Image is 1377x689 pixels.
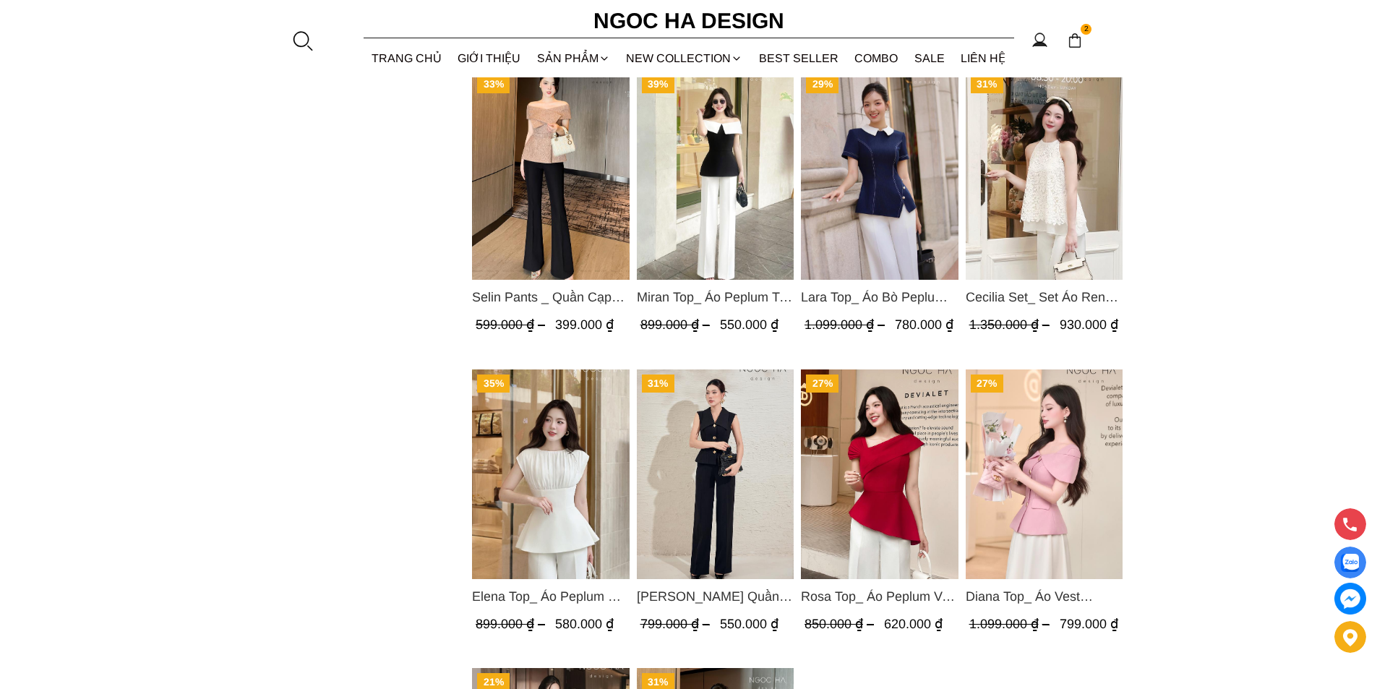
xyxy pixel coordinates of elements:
a: Product image - Diana Top_ Áo Vest Choàng Vai Đính Cúc Màu Hồng A1052 [965,369,1123,579]
a: Product image - Rosa Top_ Áo Peplum Vai Lệch Xếp Ly Màu Đỏ A1064 [801,369,958,579]
img: Display image [1341,554,1359,572]
img: Lara Top_ Áo Bò Peplum Vạt Chép Đính Cúc Mix Cổ Trắng A1058 [801,70,958,280]
img: Diana Top_ Áo Vest Choàng Vai Đính Cúc Màu Hồng A1052 [965,369,1123,579]
span: Selin Pants _ Quần Cạp Cao Xếp Ly Giữa 2 màu Đen, Cam - Q007 [472,287,630,307]
span: 780.000 ₫ [895,317,953,332]
a: Link to Lara Pants_ Quần Suông Trắng Q059 [636,586,794,607]
img: Elena Top_ Áo Peplum Cổ Nhún Màu Trắng A1066 [472,369,630,579]
img: Selin Pants _ Quần Cạp Cao Xếp Ly Giữa 2 màu Đen, Cam - Q007 [472,70,630,280]
span: Miran Top_ Áo Peplum Trễ Vai Phối Trắng Đen A1069 [636,287,794,307]
span: 930.000 ₫ [1059,317,1118,332]
a: Product image - Elena Top_ Áo Peplum Cổ Nhún Màu Trắng A1066 [472,369,630,579]
a: Product image - Cecilia Set_ Set Áo Ren Cổ Yếm Quần Suông Màu Kem BQ015 [965,70,1123,280]
a: Display image [1334,547,1366,578]
img: Miran Top_ Áo Peplum Trễ Vai Phối Trắng Đen A1069 [636,70,794,280]
a: Product image - Selin Pants _ Quần Cạp Cao Xếp Ly Giữa 2 màu Đen, Cam - Q007 [472,70,630,280]
img: Cecilia Set_ Set Áo Ren Cổ Yếm Quần Suông Màu Kem BQ015 [965,70,1123,280]
span: 620.000 ₫ [884,617,943,631]
div: SẢN PHẨM [529,39,619,77]
span: 2 [1081,24,1092,35]
a: BEST SELLER [751,39,847,77]
img: Lara Pants_ Quần Suông Trắng Q059 [636,369,794,579]
a: SALE [906,39,953,77]
span: 799.000 ₫ [1059,617,1118,631]
span: 799.000 ₫ [640,617,713,631]
a: Link to Elena Top_ Áo Peplum Cổ Nhún Màu Trắng A1066 [472,586,630,607]
a: Link to Lara Top_ Áo Bò Peplum Vạt Chép Đính Cúc Mix Cổ Trắng A1058 [801,287,958,307]
a: Combo [846,39,906,77]
span: 550.000 ₫ [719,317,778,332]
img: img-CART-ICON-ksit0nf1 [1067,33,1083,48]
span: Lara Top_ Áo Bò Peplum Vạt Chép Đính Cúc Mix Cổ Trắng A1058 [801,287,958,307]
a: Product image - Lara Top_ Áo Bò Peplum Vạt Chép Đính Cúc Mix Cổ Trắng A1058 [801,70,958,280]
span: 399.000 ₫ [555,317,614,332]
span: Diana Top_ Áo Vest Choàng Vai Đính Cúc Màu Hồng A1052 [965,586,1123,607]
span: Elena Top_ Áo Peplum Cổ Nhún Màu Trắng A1066 [472,586,630,607]
span: 899.000 ₫ [476,617,549,631]
span: 850.000 ₫ [805,617,878,631]
span: 550.000 ₫ [719,617,778,631]
a: GIỚI THIỆU [450,39,529,77]
span: 599.000 ₫ [476,317,549,332]
span: 1.350.000 ₫ [969,317,1052,332]
a: Product image - Lara Pants_ Quần Suông Trắng Q059 [636,369,794,579]
a: Ngoc Ha Design [580,4,797,38]
span: 1.099.000 ₫ [969,617,1052,631]
span: 580.000 ₫ [555,617,614,631]
a: Link to Miran Top_ Áo Peplum Trễ Vai Phối Trắng Đen A1069 [636,287,794,307]
a: Product image - Miran Top_ Áo Peplum Trễ Vai Phối Trắng Đen A1069 [636,70,794,280]
span: Cecilia Set_ Set Áo Ren Cổ Yếm Quần Suông Màu Kem BQ015 [965,287,1123,307]
span: [PERSON_NAME] Quần Suông Trắng Q059 [636,586,794,607]
a: Link to Rosa Top_ Áo Peplum Vai Lệch Xếp Ly Màu Đỏ A1064 [801,586,958,607]
span: Rosa Top_ Áo Peplum Vai Lệch Xếp Ly Màu Đỏ A1064 [801,586,958,607]
a: NEW COLLECTION [618,39,751,77]
img: Rosa Top_ Áo Peplum Vai Lệch Xếp Ly Màu Đỏ A1064 [801,369,958,579]
a: Link to Cecilia Set_ Set Áo Ren Cổ Yếm Quần Suông Màu Kem BQ015 [965,287,1123,307]
a: messenger [1334,583,1366,615]
a: Link to Selin Pants _ Quần Cạp Cao Xếp Ly Giữa 2 màu Đen, Cam - Q007 [472,287,630,307]
a: Link to Diana Top_ Áo Vest Choàng Vai Đính Cúc Màu Hồng A1052 [965,586,1123,607]
span: 1.099.000 ₫ [805,317,888,332]
span: 899.000 ₫ [640,317,713,332]
a: LIÊN HỆ [953,39,1014,77]
a: TRANG CHỦ [364,39,450,77]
